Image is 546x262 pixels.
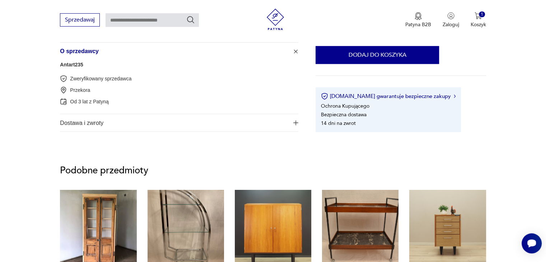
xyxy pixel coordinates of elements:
[479,11,485,18] div: 1
[292,48,299,55] img: Ikona plusa
[471,21,486,28] p: Koszyk
[60,18,100,23] a: Sprzedawaj
[443,21,459,28] p: Zaloguj
[60,114,298,131] button: Ikona plusaDostawa i zwroty
[60,60,298,114] div: Ikona plusaO sprzedawcy
[265,9,286,30] img: Patyna - sklep z meblami i dekoracjami vintage
[443,12,459,28] button: Zaloguj
[60,75,67,82] img: Zweryfikowany sprzedawca
[415,12,422,20] img: Ikona medalu
[70,98,108,105] p: Od 3 lat z Patyną
[471,12,486,28] button: 1Koszyk
[70,87,90,94] p: Przekora
[70,75,131,82] p: Zweryfikowany sprzedawca
[60,86,67,94] img: Przekora
[475,12,482,19] img: Ikona koszyka
[405,12,431,28] a: Ikona medaluPatyna B2B
[454,94,456,98] img: Ikona strzałki w prawo
[60,43,288,60] span: O sprzedawcy
[321,120,356,126] li: 14 dni na zwrot
[60,98,67,105] img: Od 3 lat z Patyną
[321,102,369,109] li: Ochrona Kupującego
[293,120,298,125] img: Ikona plusa
[60,166,486,175] p: Podobne przedmioty
[60,13,100,27] button: Sprzedawaj
[405,12,431,28] button: Patyna B2B
[447,12,454,19] img: Ikonka użytkownika
[316,46,439,64] button: Dodaj do koszyka
[60,114,288,131] span: Dostawa i zwroty
[60,43,298,60] button: Ikona plusaO sprzedawcy
[522,233,542,253] iframe: Smartsupp widget button
[321,93,328,100] img: Ikona certyfikatu
[405,21,431,28] p: Patyna B2B
[60,62,83,67] a: Antart235
[321,93,456,100] button: [DOMAIN_NAME] gwarantuje bezpieczne zakupy
[186,15,195,24] button: Szukaj
[321,111,367,118] li: Bezpieczna dostawa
